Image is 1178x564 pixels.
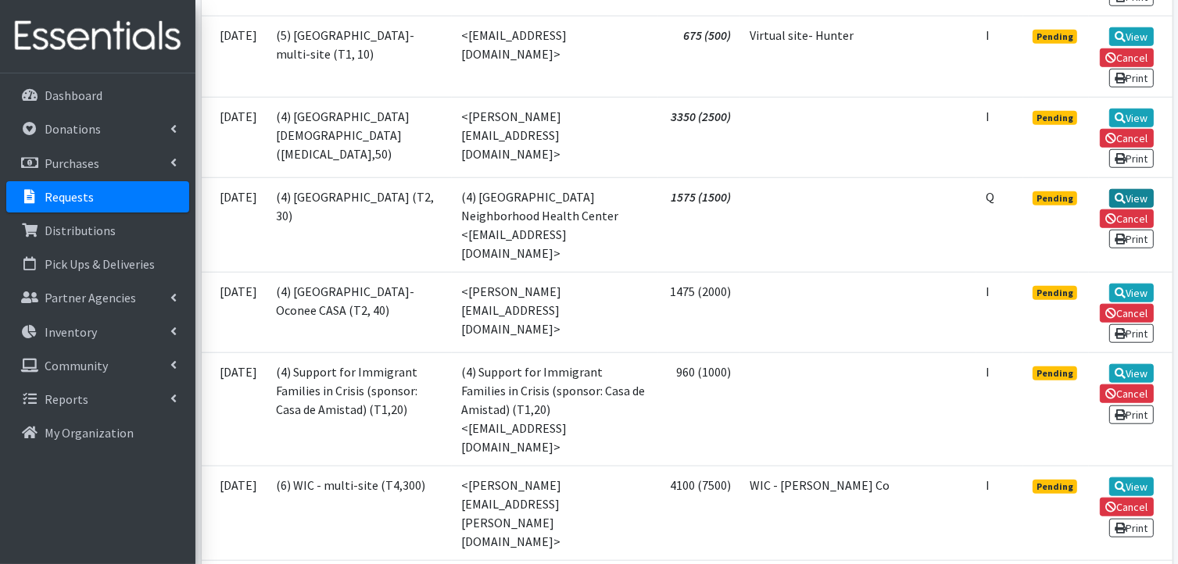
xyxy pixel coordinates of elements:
[45,155,99,171] p: Purchases
[1109,477,1154,496] a: View
[45,290,136,305] p: Partner Agencies
[6,215,189,246] a: Distributions
[658,177,741,272] td: 1575 (1500)
[202,16,267,97] td: [DATE]
[1033,480,1077,494] span: Pending
[1033,286,1077,300] span: Pending
[267,272,453,352] td: (4) [GEOGRAPHIC_DATA]-Oconee CASA (T2, 40)
[202,97,267,177] td: [DATE]
[1109,149,1154,168] a: Print
[6,417,189,448] a: My Organization
[1109,230,1154,248] a: Print
[1109,405,1154,424] a: Print
[202,466,267,561] td: [DATE]
[986,477,990,493] abbr: Individual
[1109,27,1154,46] a: View
[267,97,453,177] td: (4) [GEOGRAPHIC_DATA][DEMOGRAPHIC_DATA] ([MEDICAL_DATA],50)
[1033,30,1077,44] span: Pending
[1109,284,1154,302] a: View
[6,282,189,313] a: Partner Agencies
[1033,366,1077,380] span: Pending
[1100,384,1154,403] a: Cancel
[6,181,189,212] a: Requests
[45,324,97,340] p: Inventory
[452,353,658,466] td: (4) Support for Immigrant Families in Crisis (sponsor: Casa de Amistad) (T1,20) <[EMAIL_ADDRESS][...
[6,350,189,381] a: Community
[45,189,94,205] p: Requests
[1109,109,1154,127] a: View
[6,148,189,179] a: Purchases
[452,466,658,561] td: <[PERSON_NAME][EMAIL_ADDRESS][PERSON_NAME][DOMAIN_NAME]>
[1109,324,1154,343] a: Print
[202,353,267,466] td: [DATE]
[267,177,453,272] td: (4) [GEOGRAPHIC_DATA] (T2, 30)
[658,97,741,177] td: 3350 (2500)
[45,121,101,137] p: Donations
[740,466,976,561] td: WIC - [PERSON_NAME] Co
[1109,189,1154,208] a: View
[986,189,994,205] abbr: Quantity
[6,316,189,348] a: Inventory
[452,177,658,272] td: (4) [GEOGRAPHIC_DATA] Neighborhood Health Center <[EMAIL_ADDRESS][DOMAIN_NAME]>
[1109,364,1154,383] a: View
[1100,498,1154,516] a: Cancel
[45,256,155,272] p: Pick Ups & Deliveries
[267,353,453,466] td: (4) Support for Immigrant Families in Crisis (sponsor: Casa de Amistad) (T1,20)
[45,223,116,238] p: Distributions
[267,16,453,97] td: (5) [GEOGRAPHIC_DATA]- multi-site (T1, 10)
[1100,129,1154,148] a: Cancel
[202,272,267,352] td: [DATE]
[986,27,990,43] abbr: Individual
[658,16,741,97] td: 675 (500)
[986,284,990,299] abbr: Individual
[740,16,976,97] td: Virtual site- Hunter
[1100,209,1154,228] a: Cancel
[6,10,189,62] img: HumanEssentials
[45,87,102,103] p: Dashboard
[658,353,741,466] td: 960 (1000)
[452,272,658,352] td: <[PERSON_NAME][EMAIL_ADDRESS][DOMAIN_NAME]>
[1033,111,1077,125] span: Pending
[986,364,990,380] abbr: Individual
[45,391,88,407] p: Reports
[658,272,741,352] td: 1475 (2000)
[1100,304,1154,323] a: Cancel
[1109,69,1154,87] a: Print
[1109,519,1154,537] a: Print
[986,109,990,124] abbr: Individual
[1100,48,1154,67] a: Cancel
[452,97,658,177] td: <[PERSON_NAME][EMAIL_ADDRESS][DOMAIN_NAME]>
[6,113,189,145] a: Donations
[6,248,189,280] a: Pick Ups & Deliveries
[45,358,108,373] p: Community
[452,16,658,97] td: <[EMAIL_ADDRESS][DOMAIN_NAME]>
[202,177,267,272] td: [DATE]
[658,466,741,561] td: 4100 (7500)
[6,80,189,111] a: Dashboard
[267,466,453,561] td: (6) WIC - multi-site (T4,300)
[6,384,189,415] a: Reports
[1033,191,1077,205] span: Pending
[45,425,134,441] p: My Organization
